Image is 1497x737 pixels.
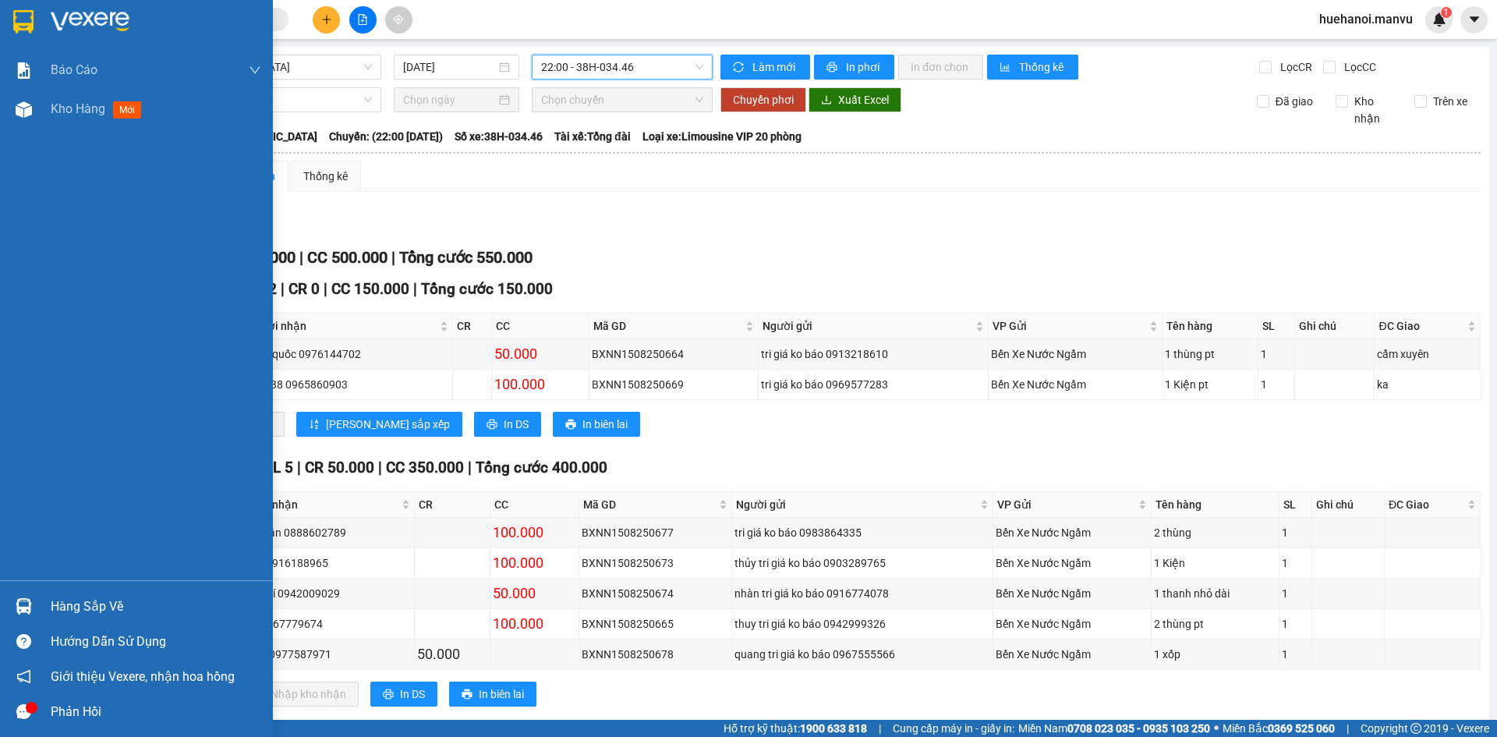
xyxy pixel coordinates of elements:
div: huyền 0977587971 [237,646,412,663]
button: downloadXuất Excel [809,87,901,112]
span: Làm mới [752,58,798,76]
td: Bến Xe Nước Ngầm [989,339,1163,370]
span: Loại xe: Limousine VIP 20 phòng [642,128,802,145]
button: syncLàm mới [720,55,810,80]
span: Số xe: 38H-034.46 [455,128,543,145]
img: solution-icon [16,62,32,79]
div: BXNN1508250664 [592,345,756,363]
div: Hướng dẫn sử dụng [51,630,261,654]
span: In DS [400,686,425,703]
span: CC 350.000 [386,459,464,477]
span: Lọc CR [1274,58,1315,76]
span: Hỗ trợ kỹ thuật: [724,720,867,737]
span: Kho nhận [1348,93,1403,127]
span: In DS [504,416,529,433]
th: Tên hàng [1152,492,1279,518]
span: sync [733,62,746,74]
div: BXNN1508250669 [592,376,756,393]
div: 50.000 [494,343,586,365]
span: printer [565,419,576,431]
div: 1 [1261,376,1292,393]
span: plus [321,14,332,25]
span: | [324,280,327,298]
th: Ghi chú [1295,314,1375,339]
img: warehouse-icon [16,101,32,118]
div: thuy tri giá ko báo 0942999326 [734,615,990,632]
div: Bến Xe Nước Ngầm [991,345,1160,363]
div: 100.000 [493,552,575,574]
div: Bến Xe Nước Ngầm [996,524,1148,541]
strong: 0369 525 060 [1268,722,1335,735]
span: notification [16,669,31,684]
span: mới [113,101,141,119]
span: | [1347,720,1349,737]
div: ka [1377,376,1477,393]
td: Bến Xe Nước Ngầm [993,579,1152,609]
span: printer [487,419,497,431]
div: Thống kê [303,168,348,185]
span: In biên lai [582,416,628,433]
th: CR [415,492,491,518]
span: | [299,248,303,267]
div: 2 thùng [1154,524,1276,541]
td: BXNN1508250669 [589,370,759,400]
span: printer [383,689,394,701]
span: Miền Nam [1018,720,1210,737]
img: warehouse-icon [16,598,32,615]
div: Bến Xe Nước Ngầm [996,646,1148,663]
span: Tổng cước 150.000 [421,280,553,298]
span: caret-down [1467,12,1481,27]
input: 15/08/2025 [403,58,496,76]
span: Người gửi [736,496,977,513]
span: Người nhận [239,496,398,513]
div: 1 [1261,345,1292,363]
span: huehanoi.manvu [1307,9,1425,29]
div: BXNN1508250665 [582,615,730,632]
span: Chọn chuyến [541,88,703,112]
div: hưng trí 0942009029 [237,585,412,602]
div: cẩm xuyên [1377,345,1477,363]
span: | [879,720,881,737]
span: CC 150.000 [331,280,409,298]
th: CC [490,492,579,518]
td: Bến Xe Nước Ngầm [993,518,1152,548]
td: Bến Xe Nước Ngầm [989,370,1163,400]
span: Cung cấp máy in - giấy in: [893,720,1014,737]
span: Chuyến: (22:00 [DATE]) [329,128,443,145]
span: copyright [1410,723,1421,734]
div: 100.000 [493,613,575,635]
span: Người gửi [763,317,972,335]
div: luân 0967779674 [237,615,412,632]
button: downloadNhập kho nhận [241,682,359,707]
th: SL [1279,492,1312,518]
div: Hàng sắp về [51,595,261,618]
div: BXNN1508250677 [582,524,730,541]
span: CR 0 [288,280,320,298]
button: Chuyển phơi [720,87,806,112]
span: Thống kê [1019,58,1066,76]
td: BXNN1508250665 [579,609,733,640]
span: aim [393,14,404,25]
input: Chọn ngày [403,91,496,108]
div: tri giá ko báo 0913218610 [761,345,986,363]
strong: 0708 023 035 - 0935 103 250 [1067,722,1210,735]
span: Đã giao [1269,93,1319,110]
div: 100.000 [493,522,575,544]
th: CC [492,314,589,339]
div: xoan quốc 0976144702 [246,345,450,363]
button: printerIn biên lai [449,682,536,707]
span: | [297,459,301,477]
div: BXNN1508250673 [582,555,730,572]
span: ⚪️ [1214,725,1219,732]
div: Bến Xe Nước Ngầm [996,585,1148,602]
span: | [378,459,382,477]
span: down [249,64,261,76]
span: bar-chart [1000,62,1013,74]
strong: 1900 633 818 [800,722,867,735]
span: | [413,280,417,298]
div: 1 [1282,524,1309,541]
span: Giới thiệu Vexere, nhận hoa hồng [51,667,235,686]
button: printerIn DS [370,682,437,707]
button: file-add [349,6,377,34]
span: In phơi [846,58,882,76]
